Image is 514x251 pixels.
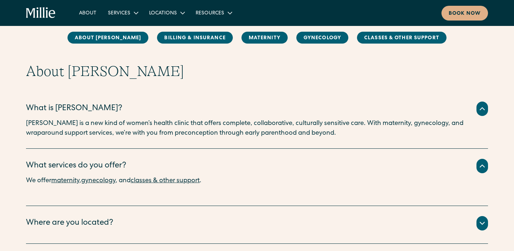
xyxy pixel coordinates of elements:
[73,7,102,19] a: About
[26,63,488,80] h2: About [PERSON_NAME]
[131,178,200,184] a: classes & other support
[296,32,348,44] a: Gynecology
[196,10,224,17] div: Resources
[143,7,190,19] div: Locations
[26,176,488,186] p: We offer , , and .
[26,103,122,115] div: What is [PERSON_NAME]?
[26,7,56,19] a: home
[26,218,113,229] div: Where are you located?
[51,178,79,184] a: maternity
[81,178,116,184] a: gynecology
[357,32,447,44] a: Classes & Other Support
[108,10,130,17] div: Services
[149,10,177,17] div: Locations
[26,160,126,172] div: What services do you offer?
[26,119,488,138] p: [PERSON_NAME] is a new kind of women’s health clinic that offers complete, collaborative, cultura...
[449,10,481,18] div: Book now
[67,32,148,44] a: About [PERSON_NAME]
[241,32,288,44] a: MAternity
[157,32,232,44] a: Billing & Insurance
[441,6,488,21] a: Book now
[190,7,237,19] div: Resources
[102,7,143,19] div: Services
[26,186,488,196] p: ‍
